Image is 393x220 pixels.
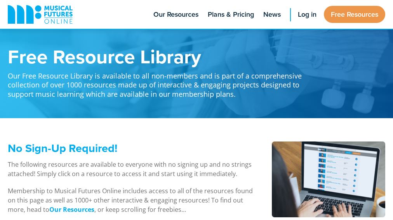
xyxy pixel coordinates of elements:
[208,9,254,20] span: Plans & Pricing
[153,9,198,20] span: Our Resources
[49,205,94,214] a: Our Resources
[49,205,94,214] strong: Our Resources
[8,47,311,66] h1: Free Resource Library
[8,160,253,178] p: The following resources are available to everyone with no signing up and no strings attached! Sim...
[324,6,385,23] a: Free Resources
[263,9,281,20] span: News
[298,9,316,20] span: Log in
[8,186,253,214] p: Membership to Musical Futures Online includes access to all of the resources found on this page a...
[8,140,117,156] span: No Sign-Up Required!
[8,66,311,99] p: Our Free Resource Library is available to all non-members and is part of a comprehensive collecti...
